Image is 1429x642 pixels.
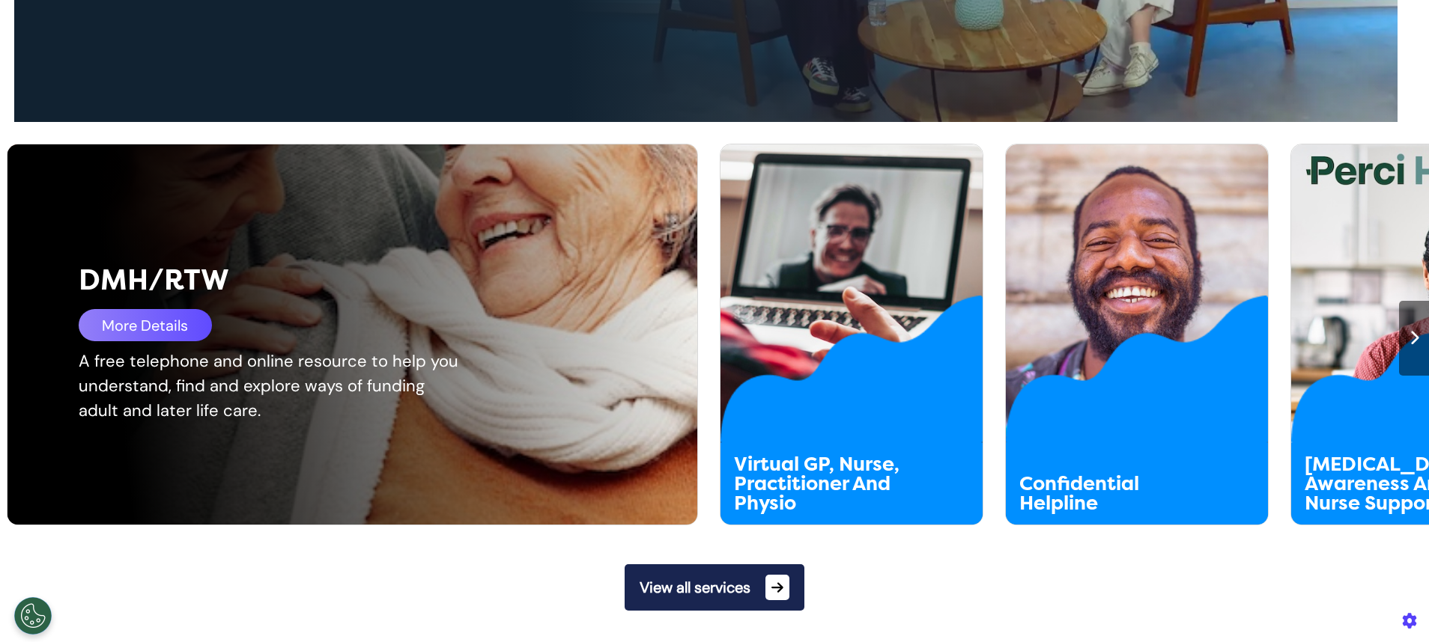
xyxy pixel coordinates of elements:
[79,349,464,423] div: A free telephone and online resource to help you understand, find and explore ways of funding adu...
[734,455,917,513] div: Virtual GP, Nurse, Practitioner And Physio
[625,564,804,611] button: View all services
[79,259,560,302] div: DMH/RTW
[14,597,52,635] button: Open Preferences
[79,309,212,341] div: More Details
[1019,474,1203,513] div: Confidential Helpline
